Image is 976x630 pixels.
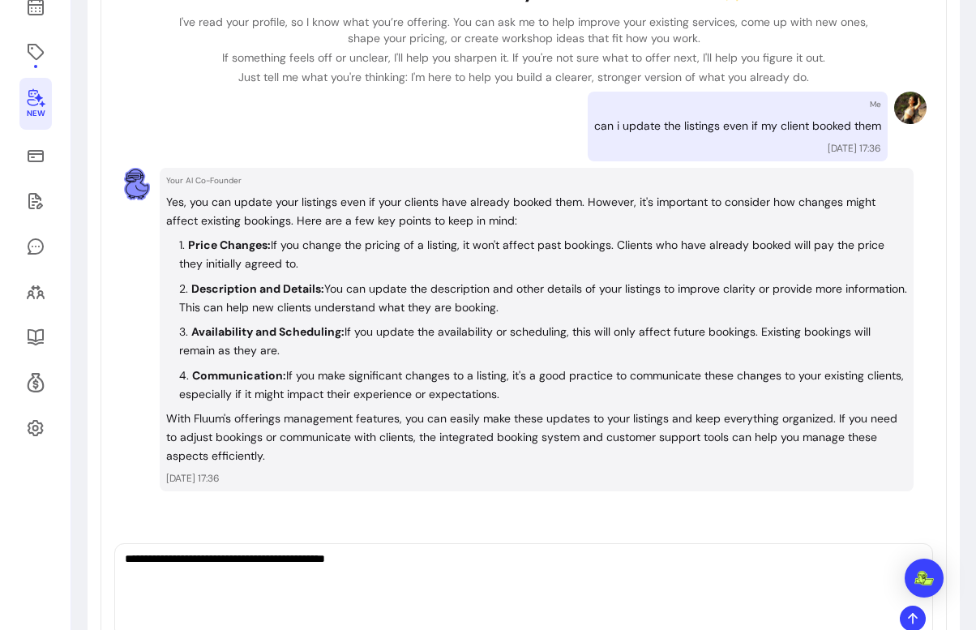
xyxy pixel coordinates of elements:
a: Waivers [19,182,52,221]
p: I've read your profile, so I know what you’re offering. You can ask me to help improve your exist... [173,14,875,46]
strong: Communication: [192,368,286,383]
p: Just tell me what you're thinking: I'm here to help you build a clearer, stronger version of what... [173,69,875,85]
a: New [19,78,52,130]
p: With Fluum's offerings management features, you can easily make these updates to your listings an... [166,409,907,465]
strong: Description and Details: [191,281,324,296]
p: Your AI Co-Founder [166,174,907,186]
div: Open Intercom Messenger [905,559,944,598]
a: Sales [19,136,52,175]
p: If you make significant changes to a listing, it's a good practice to communicate these changes t... [179,368,904,401]
p: [DATE] 17:36 [828,142,881,155]
a: Settings [19,409,52,448]
a: Clients [19,272,52,311]
span: New [27,109,45,119]
a: Resources [19,318,52,357]
p: [DATE] 17:36 [166,472,907,485]
p: If something feels off or unclear, I'll help you sharpen it. If you're not sure what to offer nex... [173,49,875,66]
p: You can update the description and other details of your listings to improve clarity or provide m... [179,281,907,315]
p: can i update the listings even if my client booked them [594,117,881,135]
strong: Availability and Scheduling: [191,324,345,339]
img: AI Co-Founder avatar [121,168,153,200]
p: If you change the pricing of a listing, it won't affect past bookings. Clients who have already b... [179,238,884,271]
p: Yes, you can update your listings even if your clients have already booked them. However, it's im... [166,193,907,230]
a: My Messages [19,227,52,266]
p: If you update the availability or scheduling, this will only affect future bookings. Existing boo... [179,324,871,358]
a: Refer & Earn [19,363,52,402]
textarea: Ask me anything... [125,551,922,599]
p: Me [870,98,881,110]
strong: Price Changes: [188,238,271,252]
img: Provider image [894,92,927,124]
a: Offerings [19,32,52,71]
